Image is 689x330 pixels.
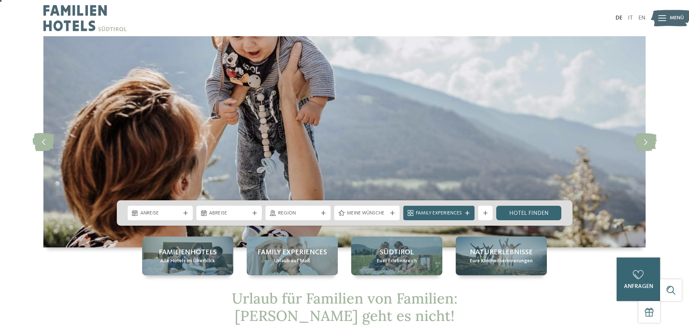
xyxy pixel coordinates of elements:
span: Family Experiences [258,247,327,258]
span: Menü [670,14,684,22]
a: Urlaub für Familien von Familien: ein Volltreffer Family Experiences Urlaub auf Maß [247,237,338,275]
a: Urlaub für Familien von Familien: ein Volltreffer Naturerlebnisse Eure Kindheitserinnerungen [456,237,547,275]
span: Region [278,210,318,217]
span: Anreise [140,210,180,217]
a: Urlaub für Familien von Familien: ein Volltreffer Familienhotels Alle Hotels im Überblick [142,237,233,275]
span: Urlaub für Familien von Familien: [PERSON_NAME] geht es nicht! [232,289,458,325]
span: Meine Wünsche [347,210,387,217]
span: Eure Kindheitserinnerungen [470,258,533,265]
span: Südtirol [380,247,414,258]
a: DE [616,15,622,21]
a: Urlaub für Familien von Familien: ein Volltreffer Südtirol Euer Erlebnisreich [351,237,442,275]
span: Familienhotels [159,247,217,258]
a: IT [628,15,633,21]
span: Euer Erlebnisreich [377,258,417,265]
span: Urlaub auf Maß [274,258,310,265]
span: Alle Hotels im Überblick [160,258,215,265]
span: anfragen [624,284,653,289]
img: Urlaub für Familien von Familien: ein Volltreffer [43,36,646,247]
span: Naturerlebnisse [470,247,533,258]
a: Hotel finden [496,206,562,220]
span: Family Experiences [416,210,462,217]
span: Abreise [209,210,249,217]
a: anfragen [617,258,660,301]
a: EN [638,15,646,21]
